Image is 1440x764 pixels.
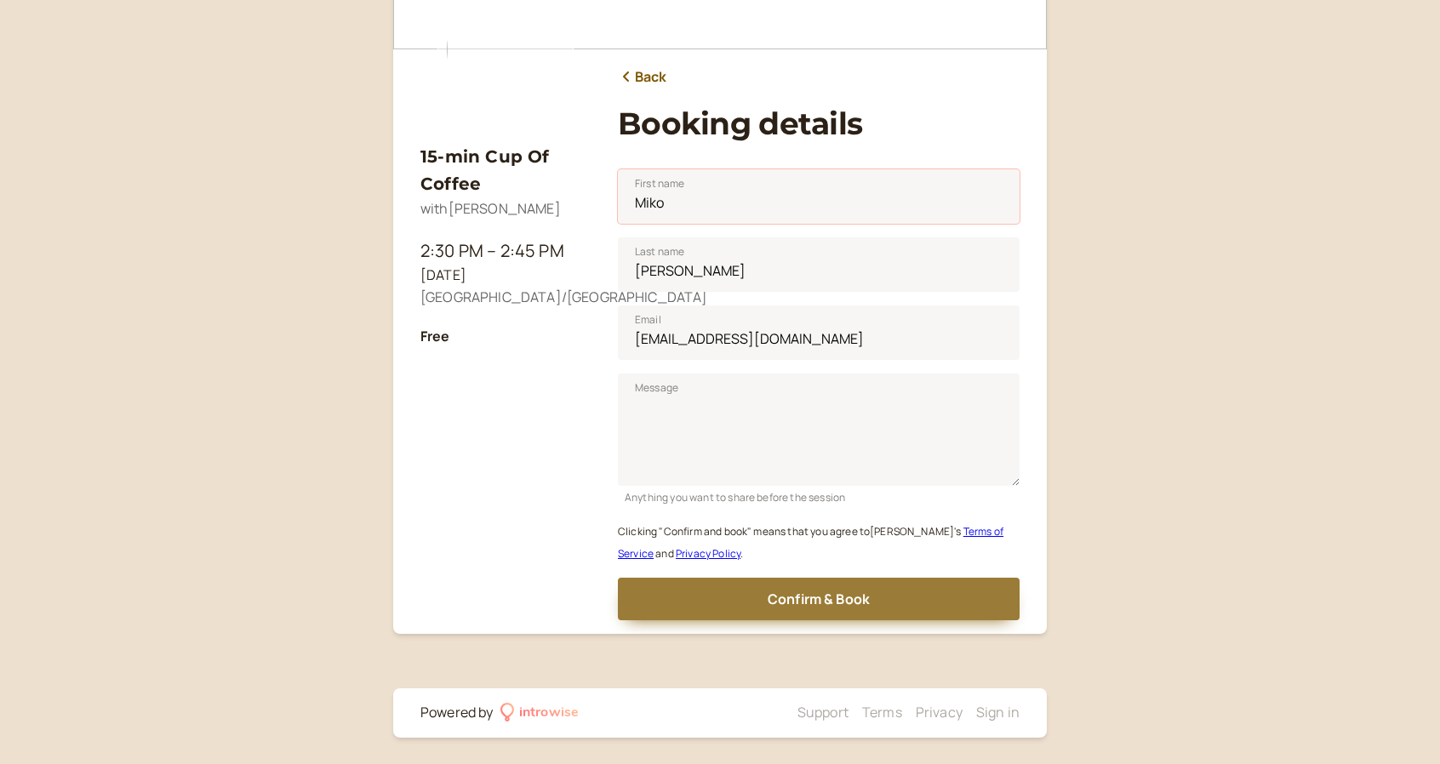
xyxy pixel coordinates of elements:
span: Email [635,311,661,328]
a: Privacy [916,703,963,721]
span: Message [635,379,678,396]
span: with [PERSON_NAME] [420,199,561,218]
div: Powered by [420,702,494,724]
a: Privacy Policy [676,546,740,561]
a: Terms of Service [618,524,1003,561]
span: First name [635,175,685,192]
span: Confirm & Book [768,590,870,608]
textarea: Message [618,373,1020,486]
button: Confirm & Book [618,578,1020,620]
div: introwise [519,702,579,724]
a: Terms [862,703,902,721]
input: Email [618,305,1020,360]
div: 2:30 PM – 2:45 PM [420,237,591,265]
h1: Booking details [618,105,1020,142]
a: introwise [500,702,580,724]
input: First name [618,169,1020,224]
div: [GEOGRAPHIC_DATA]/[GEOGRAPHIC_DATA] [420,287,591,309]
a: Support [797,703,849,721]
span: Last name [635,243,684,260]
b: Free [420,327,450,345]
div: Anything you want to share before the session [618,486,1020,505]
div: [DATE] [420,265,591,287]
a: Back [618,66,667,88]
h3: 15-min Cup Of Coffee [420,143,591,198]
input: Last name [618,237,1020,292]
small: Clicking "Confirm and book" means that you agree to [PERSON_NAME] ' s and . [618,524,1003,561]
a: Sign in [976,703,1020,721]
